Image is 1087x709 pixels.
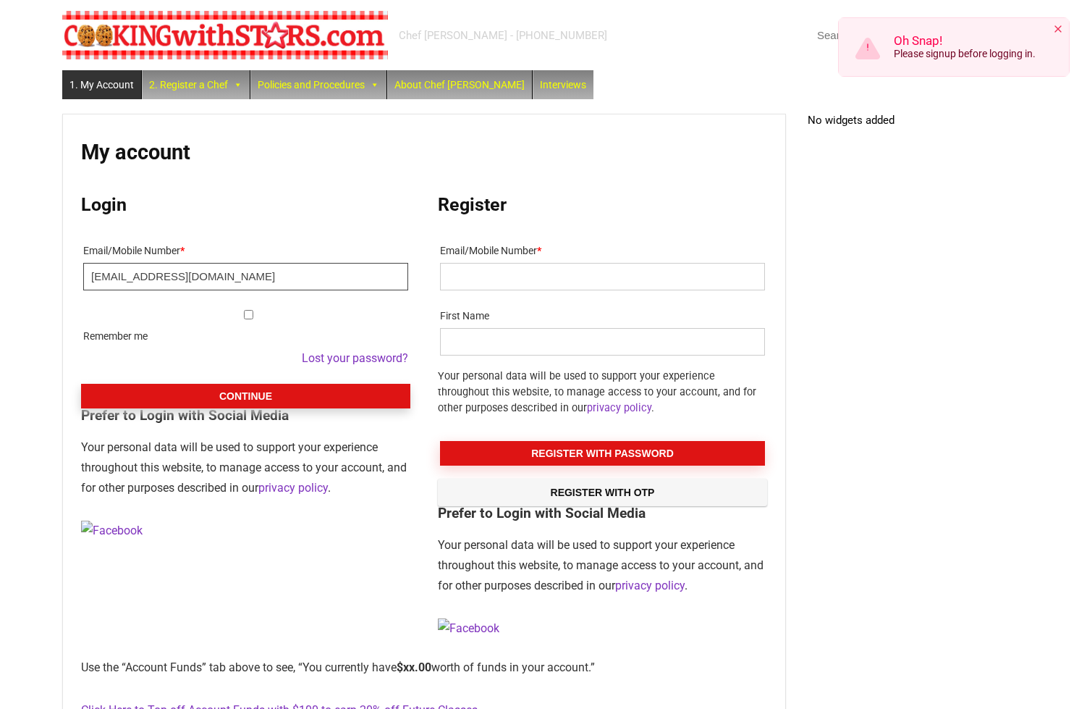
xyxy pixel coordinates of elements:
[399,28,607,43] div: Chef [PERSON_NAME] - [PHONE_NUMBER]
[438,618,499,639] img: Facebook
[440,306,765,328] label: First Name
[81,521,143,541] img: Facebook
[250,70,386,99] a: Policies and Procedures
[387,70,532,99] a: About Chef [PERSON_NAME]
[258,481,328,495] a: privacy policy
[62,11,388,59] img: Chef Paula's Cooking With Stars
[397,660,431,674] span: .00
[438,369,767,416] p: Your personal data will be used to support your experience throughout this website, to manage acc...
[81,140,767,164] h1: My account
[894,34,1057,47] div: Oh Snap!
[438,506,767,520] legend: Prefer to Login with Social Media
[81,408,410,422] legend: Prefer to Login with Social Media
[438,194,767,216] h2: Register
[894,47,1057,60] div: Please signup before logging in.
[83,240,408,263] label: Email/Mobile Number
[808,22,1025,49] input: Search
[81,437,410,498] p: Your personal data will be used to support your experience throughout this website, to manage acc...
[62,70,141,99] a: 1. My Account
[83,330,148,342] span: Remember me
[440,240,765,263] label: Email/Mobile Number
[81,658,767,678] p: Use the “Account Funds” tab above to see, “You currently have worth of funds in your account.”
[86,310,411,319] input: Remember me
[438,479,767,506] input: Register with OTP
[615,579,685,592] a: privacy policy
[440,441,765,466] button: Register With Password
[81,384,410,408] button: Continue
[302,348,408,369] a: Lost your password?
[587,402,651,414] a: privacy policy
[808,114,1025,127] p: No widgets added
[81,194,410,216] h2: Login
[142,70,250,99] a: 2. Register a Chef
[533,70,593,99] a: Interviews
[397,660,415,674] span: $xx
[438,535,767,596] p: Your personal data will be used to support your experience throughout this website, to manage acc...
